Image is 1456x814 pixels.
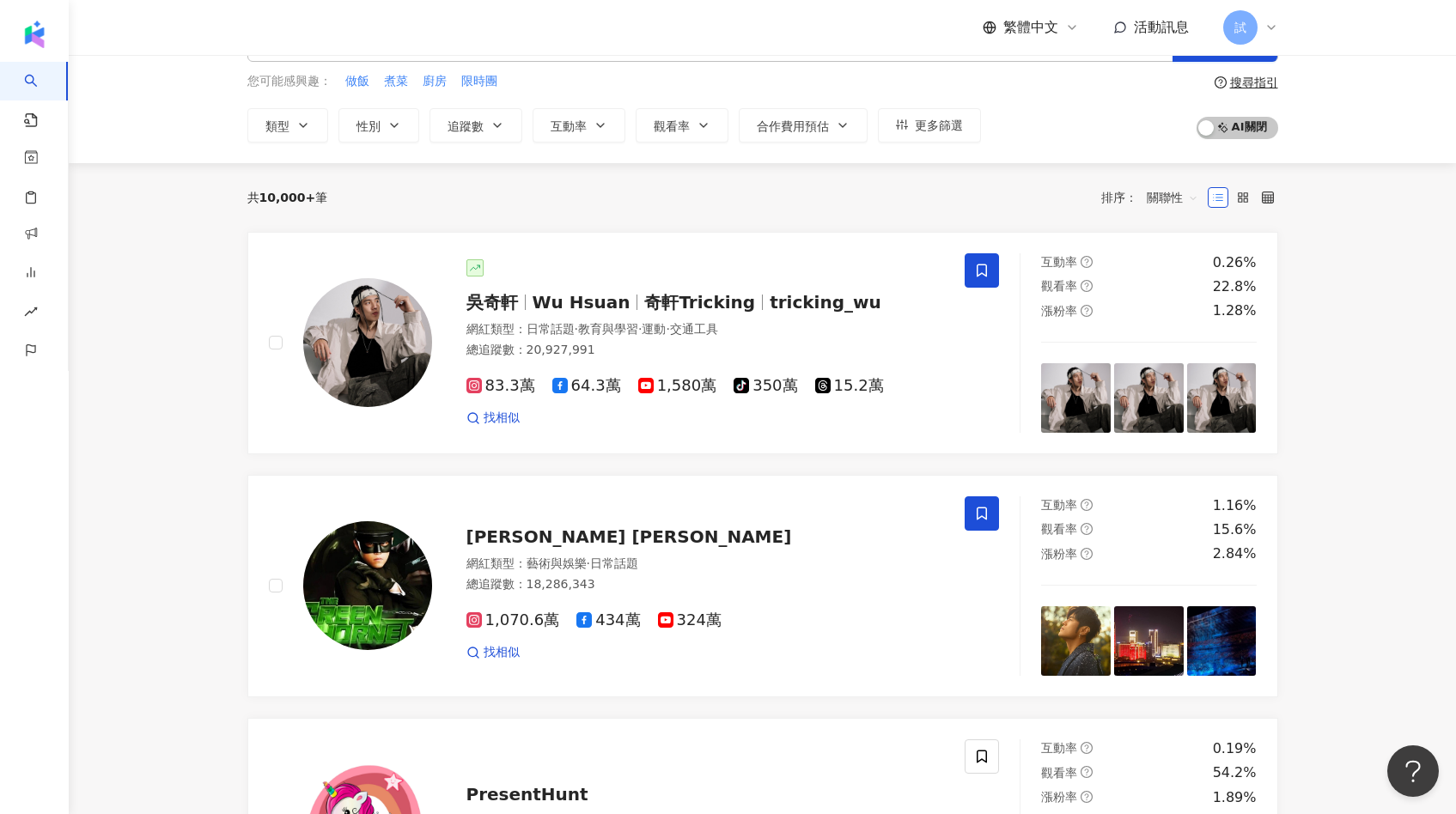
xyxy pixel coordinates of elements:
[575,322,578,336] span: ·
[1213,496,1257,515] div: 1.16%
[466,321,945,338] div: 網紅類型 ：
[590,556,638,570] span: 日常話題
[1081,791,1093,803] span: question-circle
[1213,277,1257,296] div: 22.8%
[1081,766,1093,778] span: question-circle
[466,784,588,805] span: PresentHunt
[1041,363,1111,433] img: post-image
[466,576,945,593] div: 總追蹤數 ： 18,286,343
[1234,18,1246,37] span: 試
[915,118,963,132] span: 更多篩選
[460,72,498,91] button: 限時團
[1041,766,1077,780] span: 觀看率
[1187,606,1257,676] img: post-image
[1213,739,1257,758] div: 0.19%
[1041,279,1077,293] span: 觀看率
[1041,790,1077,804] span: 漲粉率
[247,73,332,90] span: 您可能感興趣：
[578,322,638,336] span: 教育與學習
[338,108,419,143] button: 性別
[815,377,884,395] span: 15.2萬
[259,191,316,204] span: 10,000+
[638,322,642,336] span: ·
[466,342,945,359] div: 總追蹤數 ： 20,927,991
[1081,305,1093,317] span: question-circle
[636,108,728,143] button: 觀看率
[265,119,289,133] span: 類型
[1213,788,1257,807] div: 1.89%
[757,119,829,133] span: 合作費用預估
[527,556,587,570] span: 藝術與娛樂
[1081,499,1093,511] span: question-circle
[533,292,631,313] span: Wu Hsuan
[24,295,38,333] span: rise
[551,119,587,133] span: 互動率
[356,119,381,133] span: 性別
[739,108,868,143] button: 合作費用預估
[638,377,717,395] span: 1,580萬
[484,410,520,427] span: 找相似
[1215,76,1227,88] span: question-circle
[1213,301,1257,320] div: 1.28%
[770,292,881,313] span: tricking_wu
[1081,742,1093,754] span: question-circle
[24,62,58,129] a: search
[654,119,690,133] span: 觀看率
[527,322,575,336] span: 日常話題
[642,322,666,336] span: 運動
[1041,741,1077,755] span: 互動率
[576,611,640,629] span: 434萬
[1081,256,1093,268] span: question-circle
[247,475,1278,697] a: KOL Avatar[PERSON_NAME] [PERSON_NAME]網紅類型：藝術與娛樂·日常話題總追蹤數：18,286,3431,070.6萬434萬324萬找相似互動率question...
[1041,606,1111,676] img: post-image
[247,191,328,204] div: 共 筆
[466,611,560,629] span: 1,070.6萬
[552,377,621,395] span: 64.3萬
[1041,304,1077,318] span: 漲粉率
[1134,19,1189,35] span: 活動訊息
[1213,763,1257,782] div: 54.2%
[383,72,409,91] button: 煮菜
[448,119,484,133] span: 追蹤數
[1041,547,1077,561] span: 漲粉率
[466,377,535,395] span: 83.3萬
[466,644,520,661] a: 找相似
[247,108,328,143] button: 類型
[247,232,1278,454] a: KOL Avatar吳奇軒Wu Hsuan奇軒Trickingtricking_wu網紅類型：日常話題·教育與學習·運動·交通工具總追蹤數：20,927,99183.3萬64.3萬1,580萬3...
[345,73,369,90] span: 做飯
[1114,606,1184,676] img: post-image
[384,73,408,90] span: 煮菜
[533,108,625,143] button: 互動率
[734,377,797,395] span: 350萬
[1081,280,1093,292] span: question-circle
[1213,253,1257,272] div: 0.26%
[21,21,48,48] img: logo icon
[1041,498,1077,512] span: 互動率
[303,278,432,407] img: KOL Avatar
[1147,184,1198,211] span: 關聯性
[1230,76,1278,89] div: 搜尋指引
[666,322,669,336] span: ·
[344,72,370,91] button: 做飯
[1213,544,1257,563] div: 2.84%
[1041,522,1077,536] span: 觀看率
[1213,520,1257,539] div: 15.6%
[1081,548,1093,560] span: question-circle
[658,611,722,629] span: 324萬
[429,108,522,143] button: 追蹤數
[461,73,497,90] span: 限時團
[1081,523,1093,535] span: question-circle
[466,526,792,547] span: [PERSON_NAME] [PERSON_NAME]
[1114,363,1184,433] img: post-image
[466,292,518,313] span: 吳奇軒
[1041,255,1077,269] span: 互動率
[484,644,520,661] span: 找相似
[878,108,981,143] button: 更多篩選
[303,521,432,650] img: KOL Avatar
[466,410,520,427] a: 找相似
[423,73,447,90] span: 廚房
[1387,745,1439,797] iframe: Help Scout Beacon - Open
[670,322,718,336] span: 交通工具
[422,72,448,91] button: 廚房
[644,292,755,313] span: 奇軒Tricking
